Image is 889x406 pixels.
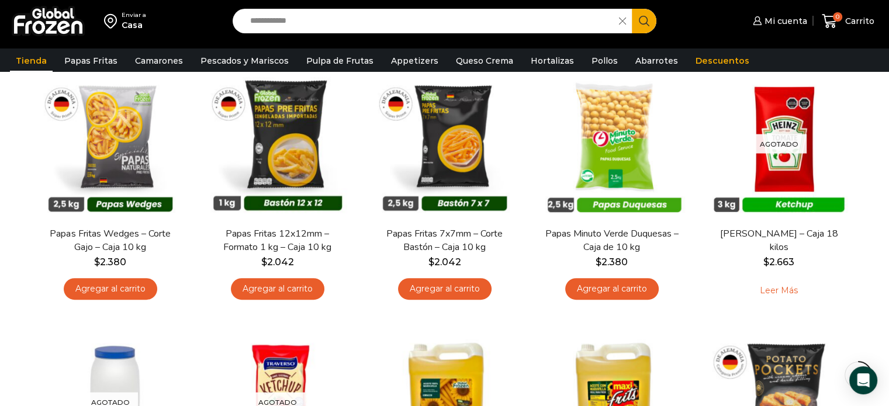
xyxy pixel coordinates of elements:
[565,278,659,300] a: Agregar al carrito: “Papas Minuto Verde Duquesas - Caja de 10 kg”
[750,9,807,33] a: Mi cuenta
[842,15,874,27] span: Carrito
[385,50,444,72] a: Appetizers
[849,366,877,394] div: Open Intercom Messenger
[819,8,877,35] a: 0 Carrito
[763,256,794,268] bdi: 2.663
[231,278,324,300] a: Agregar al carrito: “Papas Fritas 12x12mm - Formato 1 kg - Caja 10 kg”
[43,227,177,254] a: Papas Fritas Wedges – Corte Gajo – Caja 10 kg
[763,256,769,268] span: $
[195,50,295,72] a: Pescados y Mariscos
[104,11,122,31] img: address-field-icon.svg
[129,50,189,72] a: Camarones
[94,256,100,268] span: $
[122,19,146,31] div: Casa
[833,12,842,22] span: 0
[94,256,126,268] bdi: 2.380
[428,256,434,268] span: $
[261,256,267,268] span: $
[398,278,492,300] a: Agregar al carrito: “Papas Fritas 7x7mm - Corte Bastón - Caja 10 kg”
[428,256,461,268] bdi: 2.042
[525,50,580,72] a: Hortalizas
[690,50,755,72] a: Descuentos
[711,227,846,254] a: [PERSON_NAME] – Caja 18 kilos
[10,50,53,72] a: Tienda
[596,256,628,268] bdi: 2.380
[762,15,807,27] span: Mi cuenta
[210,227,344,254] a: Papas Fritas 12x12mm – Formato 1 kg – Caja 10 kg
[632,9,656,33] button: Search button
[586,50,624,72] a: Pollos
[58,50,123,72] a: Papas Fritas
[261,256,294,268] bdi: 2.042
[64,278,157,300] a: Agregar al carrito: “Papas Fritas Wedges – Corte Gajo - Caja 10 kg”
[300,50,379,72] a: Pulpa de Frutas
[450,50,519,72] a: Queso Crema
[122,11,146,19] div: Enviar a
[629,50,684,72] a: Abarrotes
[742,278,816,303] a: Leé más sobre “Ketchup Heinz - Caja 18 kilos”
[596,256,601,268] span: $
[752,134,807,154] p: Agotado
[544,227,679,254] a: Papas Minuto Verde Duquesas – Caja de 10 kg
[377,227,511,254] a: Papas Fritas 7x7mm – Corte Bastón – Caja 10 kg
